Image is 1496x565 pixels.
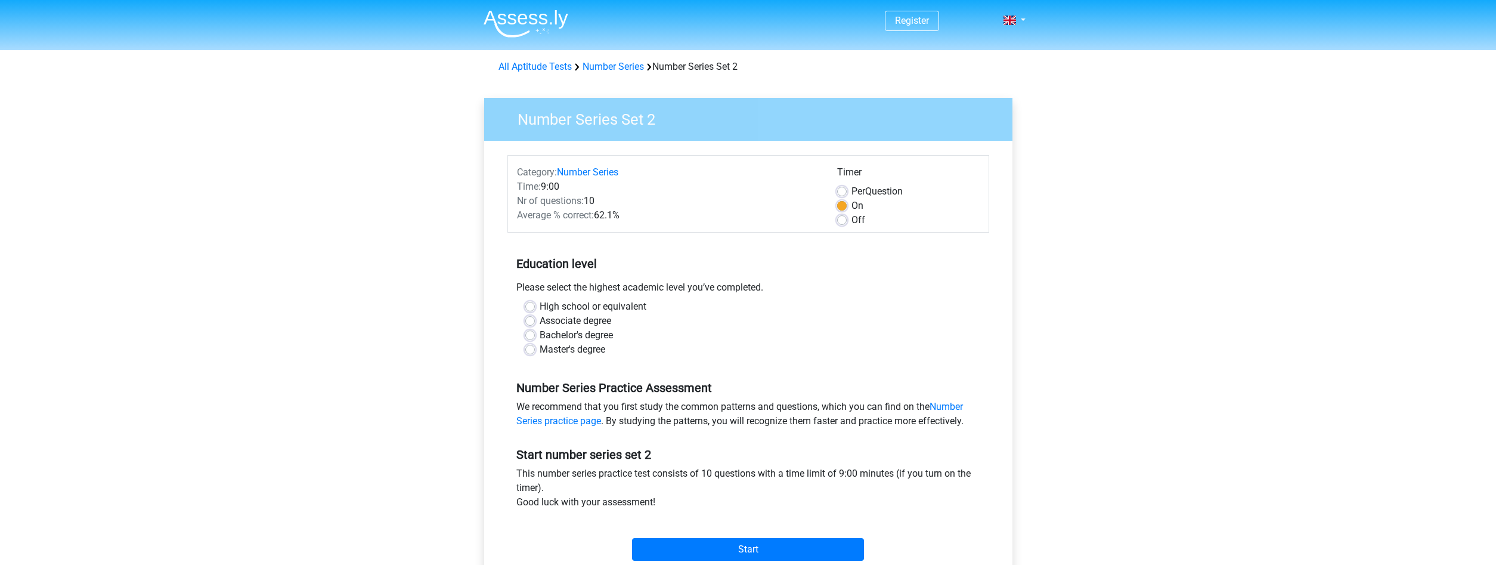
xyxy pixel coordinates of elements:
[484,10,568,38] img: Assessly
[895,15,929,26] a: Register
[507,467,989,514] div: This number series practice test consists of 10 questions with a time limit of 9:00 minutes (if y...
[507,280,989,300] div: Please select the highest academic level you’ve completed.
[837,165,980,184] div: Timer
[516,381,980,395] h5: Number Series Practice Assessment
[632,538,864,561] input: Start
[517,209,594,221] span: Average % correct:
[517,166,557,178] span: Category:
[508,194,828,208] div: 10
[517,181,541,192] span: Time:
[498,61,572,72] a: All Aptitude Tests
[583,61,644,72] a: Number Series
[557,166,618,178] a: Number Series
[508,208,828,223] div: 62.1%
[516,401,963,427] a: Number Series practice page
[507,400,989,433] div: We recommend that you first study the common patterns and questions, which you can find on the . ...
[851,213,865,227] label: Off
[851,186,865,197] span: Per
[517,195,584,206] span: Nr of questions:
[851,199,863,213] label: On
[540,300,646,314] label: High school or equivalent
[540,314,611,328] label: Associate degree
[503,106,1003,129] h3: Number Series Set 2
[540,342,605,357] label: Master's degree
[516,252,980,276] h5: Education level
[851,184,903,199] label: Question
[540,328,613,342] label: Bachelor's degree
[508,180,828,194] div: 9:00
[494,60,1003,74] div: Number Series Set 2
[516,447,980,462] h5: Start number series set 2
